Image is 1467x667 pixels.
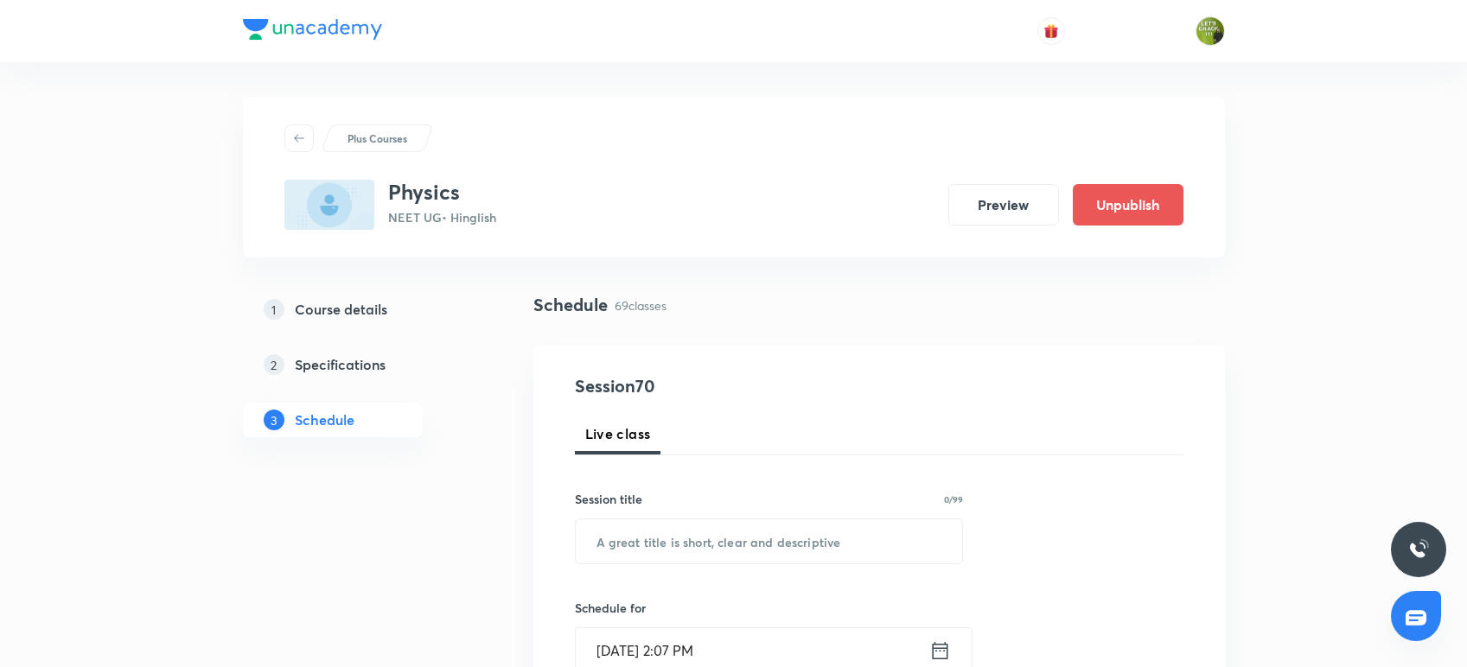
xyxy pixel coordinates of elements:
[575,599,964,617] h6: Schedule for
[575,373,890,399] h4: Session 70
[944,495,963,504] p: 0/99
[533,292,608,318] h4: Schedule
[243,292,478,327] a: 1Course details
[243,19,382,40] img: Company Logo
[264,410,284,430] p: 3
[243,19,382,44] a: Company Logo
[295,299,387,320] h5: Course details
[295,410,354,430] h5: Schedule
[1196,16,1225,46] img: Gaurav Uppal
[1073,184,1183,226] button: Unpublish
[295,354,386,375] h5: Specifications
[948,184,1059,226] button: Preview
[585,423,651,444] span: Live class
[615,296,667,314] p: 69 classes
[388,180,496,205] h3: Physics
[264,354,284,375] p: 2
[1043,23,1059,39] img: avatar
[575,490,642,508] h6: Session title
[284,180,374,230] img: E8FE0EA4-DB48-4CA8-8227-CDAD565124C5_plus.png
[264,299,284,320] p: 1
[388,208,496,226] p: NEET UG • Hinglish
[348,130,407,146] p: Plus Courses
[1037,17,1065,45] button: avatar
[576,519,963,563] input: A great title is short, clear and descriptive
[243,347,478,382] a: 2Specifications
[1408,539,1429,560] img: ttu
